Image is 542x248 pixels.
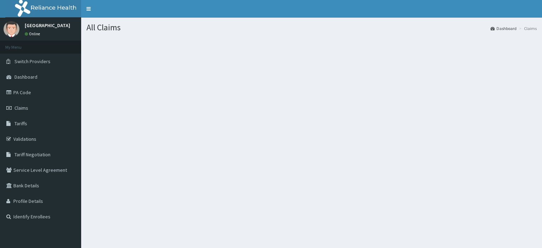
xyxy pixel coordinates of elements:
[14,74,37,80] span: Dashboard
[86,23,537,32] h1: All Claims
[517,25,537,31] li: Claims
[14,151,50,158] span: Tariff Negotiation
[14,105,28,111] span: Claims
[25,23,70,28] p: [GEOGRAPHIC_DATA]
[490,25,517,31] a: Dashboard
[4,21,19,37] img: User Image
[25,31,42,36] a: Online
[14,120,27,127] span: Tariffs
[14,58,50,65] span: Switch Providers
